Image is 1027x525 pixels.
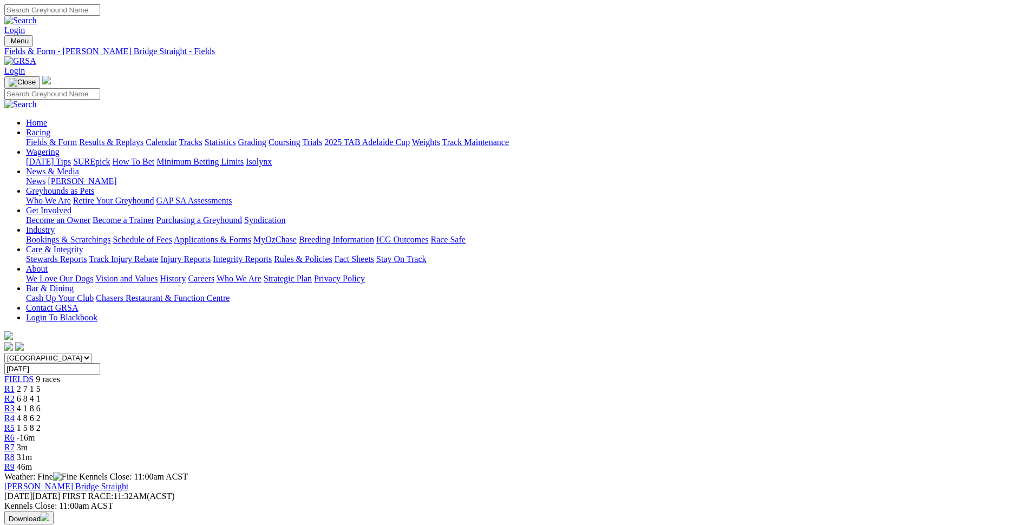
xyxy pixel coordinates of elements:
a: Who We Are [26,196,71,205]
a: Isolynx [246,157,272,166]
a: Bar & Dining [26,284,74,293]
a: Fields & Form - [PERSON_NAME] Bridge Straight - Fields [4,47,1023,56]
a: Privacy Policy [314,274,365,283]
a: Stewards Reports [26,254,87,264]
a: How To Bet [113,157,155,166]
a: Minimum Betting Limits [156,157,244,166]
a: Contact GRSA [26,303,78,312]
a: Grading [238,137,266,147]
a: Strategic Plan [264,274,312,283]
a: Chasers Restaurant & Function Centre [96,293,230,303]
div: Industry [26,235,1023,245]
a: Home [26,118,47,127]
a: Cash Up Your Club [26,293,94,303]
div: Racing [26,137,1023,147]
a: Fact Sheets [335,254,374,264]
span: [DATE] [4,491,60,501]
img: Fine [53,472,77,482]
div: Bar & Dining [26,293,1023,303]
a: Who We Are [217,274,261,283]
span: 2 7 1 5 [17,384,41,393]
a: R6 [4,433,15,442]
span: 11:32AM(ACST) [62,491,175,501]
button: Download [4,511,54,524]
div: Greyhounds as Pets [26,196,1023,206]
span: [DATE] [4,491,32,501]
a: Wagering [26,147,60,156]
a: R5 [4,423,15,432]
span: 6 8 4 1 [17,394,41,403]
a: Login [4,66,25,75]
a: R7 [4,443,15,452]
a: Greyhounds as Pets [26,186,94,195]
a: R2 [4,394,15,403]
a: Track Maintenance [442,137,509,147]
a: R9 [4,462,15,471]
a: R8 [4,452,15,462]
span: 4 8 6 2 [17,414,41,423]
a: Racing [26,128,50,137]
a: Login To Blackbook [26,313,97,322]
a: [PERSON_NAME] Bridge Straight [4,482,128,491]
a: News & Media [26,167,79,176]
span: 9 races [36,375,60,384]
a: Breeding Information [299,235,374,244]
a: Tracks [179,137,202,147]
a: [DATE] Tips [26,157,71,166]
input: Select date [4,363,100,375]
a: Become a Trainer [93,215,154,225]
img: Search [4,100,37,109]
a: Statistics [205,137,236,147]
img: Search [4,16,37,25]
img: GRSA [4,56,36,66]
a: Retire Your Greyhound [73,196,154,205]
span: 4 1 8 6 [17,404,41,413]
a: About [26,264,48,273]
a: Fields & Form [26,137,77,147]
a: MyOzChase [253,235,297,244]
input: Search [4,4,100,16]
a: [PERSON_NAME] [48,176,116,186]
img: facebook.svg [4,342,13,351]
a: Syndication [244,215,285,225]
a: Results & Replays [79,137,143,147]
a: FIELDS [4,375,34,384]
a: SUREpick [73,157,110,166]
a: Bookings & Scratchings [26,235,110,244]
span: Menu [11,37,29,45]
span: Kennels Close: 11:00am ACST [79,472,188,481]
button: Toggle navigation [4,76,40,88]
img: logo-grsa-white.png [4,331,13,340]
div: Kennels Close: 11:00am ACST [4,501,1023,511]
span: 1 5 8 2 [17,423,41,432]
img: twitter.svg [15,342,24,351]
span: 31m [17,452,32,462]
div: About [26,274,1023,284]
a: Trials [302,137,322,147]
button: Toggle navigation [4,35,33,47]
a: Integrity Reports [213,254,272,264]
input: Search [4,88,100,100]
a: Become an Owner [26,215,90,225]
div: Care & Integrity [26,254,1023,264]
a: R3 [4,404,15,413]
div: Wagering [26,157,1023,167]
span: 46m [17,462,32,471]
a: Coursing [269,137,300,147]
img: download.svg [41,513,49,521]
a: Injury Reports [160,254,211,264]
a: Weights [412,137,440,147]
a: News [26,176,45,186]
span: -16m [17,433,35,442]
a: Vision and Values [95,274,158,283]
span: R4 [4,414,15,423]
